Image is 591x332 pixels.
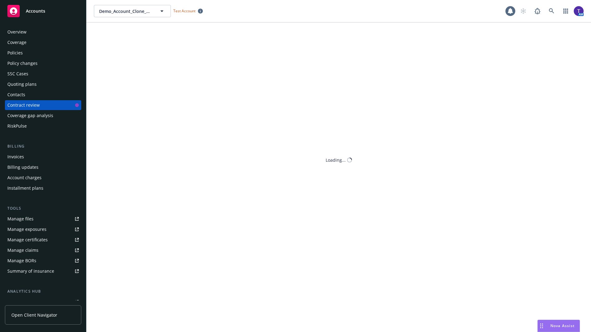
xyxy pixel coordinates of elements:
div: SSC Cases [7,69,28,79]
a: Policies [5,48,81,58]
img: photo [574,6,584,16]
div: Loading... [326,157,346,163]
div: Invoices [7,152,24,162]
a: Report a Bug [531,5,544,17]
a: Overview [5,27,81,37]
div: Coverage gap analysis [7,111,53,121]
div: Tools [5,205,81,211]
span: Nova Assist [550,323,575,328]
a: Start snowing [517,5,529,17]
div: Policies [7,48,23,58]
a: Search [545,5,558,17]
a: Contract review [5,100,81,110]
div: Coverage [7,38,26,47]
div: Drag to move [538,320,545,332]
a: Contacts [5,90,81,100]
a: SSC Cases [5,69,81,79]
a: Installment plans [5,183,81,193]
span: Test Account [171,8,205,14]
a: Manage exposures [5,224,81,234]
a: Quoting plans [5,79,81,89]
div: Quoting plans [7,79,37,89]
a: RiskPulse [5,121,81,131]
div: Account charges [7,173,42,183]
a: Policy changes [5,58,81,68]
a: Coverage gap analysis [5,111,81,121]
div: Billing [5,143,81,149]
a: Accounts [5,2,81,20]
div: Contacts [7,90,25,100]
a: Billing updates [5,162,81,172]
div: RiskPulse [7,121,27,131]
a: Switch app [560,5,572,17]
div: Manage claims [7,245,38,255]
div: Manage files [7,214,34,224]
a: Manage BORs [5,256,81,266]
div: Manage exposures [7,224,46,234]
a: Loss summary generator [5,297,81,307]
a: Invoices [5,152,81,162]
button: Demo_Account_Clone_QA_CR_Tests_Prospect [94,5,171,17]
a: Summary of insurance [5,266,81,276]
div: Policy changes [7,58,38,68]
div: Overview [7,27,26,37]
span: Accounts [26,9,45,14]
a: Manage files [5,214,81,224]
div: Contract review [7,100,40,110]
div: Billing updates [7,162,38,172]
span: Test Account [173,8,195,14]
div: Manage certificates [7,235,48,245]
a: Account charges [5,173,81,183]
a: Coverage [5,38,81,47]
div: Analytics hub [5,288,81,294]
button: Nova Assist [537,320,580,332]
span: Demo_Account_Clone_QA_CR_Tests_Prospect [99,8,152,14]
a: Manage certificates [5,235,81,245]
a: Manage claims [5,245,81,255]
div: Manage BORs [7,256,36,266]
div: Summary of insurance [7,266,54,276]
span: Open Client Navigator [11,312,57,318]
div: Loss summary generator [7,297,58,307]
div: Installment plans [7,183,43,193]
